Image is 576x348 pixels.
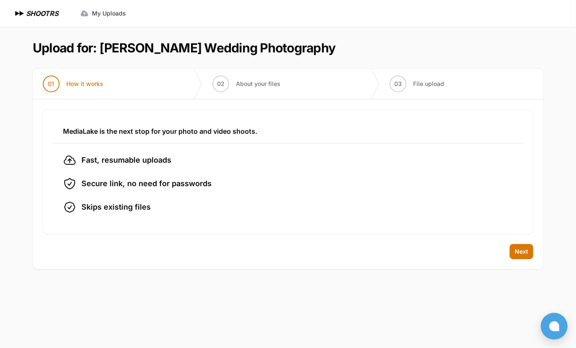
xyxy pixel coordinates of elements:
[81,201,151,213] span: Skips existing files
[515,247,528,256] span: Next
[33,40,335,55] h1: Upload for: [PERSON_NAME] Wedding Photography
[413,80,444,88] span: File upload
[380,69,454,99] button: 03 File upload
[26,8,58,18] h1: SHOOTRS
[92,9,126,18] span: My Uploads
[13,8,26,18] img: SHOOTRS
[66,80,103,88] span: How it works
[13,8,58,18] a: SHOOTRS SHOOTRS
[81,178,212,190] span: Secure link, no need for passwords
[75,6,131,21] a: My Uploads
[81,154,171,166] span: Fast, resumable uploads
[541,313,568,340] button: Open chat window
[48,80,55,88] span: 01
[510,244,533,259] button: Next
[217,80,225,88] span: 02
[33,69,113,99] button: 01 How it works
[63,126,513,136] h3: MediaLake is the next stop for your photo and video shoots.
[202,69,291,99] button: 02 About your files
[236,80,280,88] span: About your files
[394,80,402,88] span: 03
